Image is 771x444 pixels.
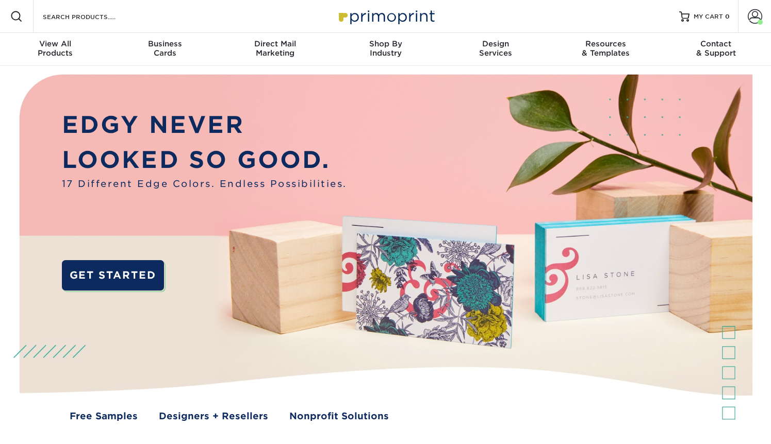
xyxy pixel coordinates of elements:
[110,39,221,58] div: Cards
[551,33,661,66] a: Resources& Templates
[220,33,331,66] a: Direct MailMarketing
[220,39,331,48] span: Direct Mail
[331,39,441,58] div: Industry
[334,5,437,27] img: Primoprint
[440,33,551,66] a: DesignServices
[694,12,723,21] span: MY CART
[551,39,661,48] span: Resources
[62,143,347,177] p: LOOKED SO GOOD.
[440,39,551,58] div: Services
[42,10,142,23] input: SEARCH PRODUCTS.....
[661,39,771,58] div: & Support
[331,39,441,48] span: Shop By
[62,260,164,291] a: GET STARTED
[110,33,221,66] a: BusinessCards
[661,33,771,66] a: Contact& Support
[62,108,347,142] p: EDGY NEVER
[440,39,551,48] span: Design
[110,39,221,48] span: Business
[661,39,771,48] span: Contact
[551,39,661,58] div: & Templates
[289,409,389,423] a: Nonprofit Solutions
[725,13,730,20] span: 0
[70,409,138,423] a: Free Samples
[62,177,347,191] span: 17 Different Edge Colors. Endless Possibilities.
[331,33,441,66] a: Shop ByIndustry
[220,39,331,58] div: Marketing
[159,409,268,423] a: Designers + Resellers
